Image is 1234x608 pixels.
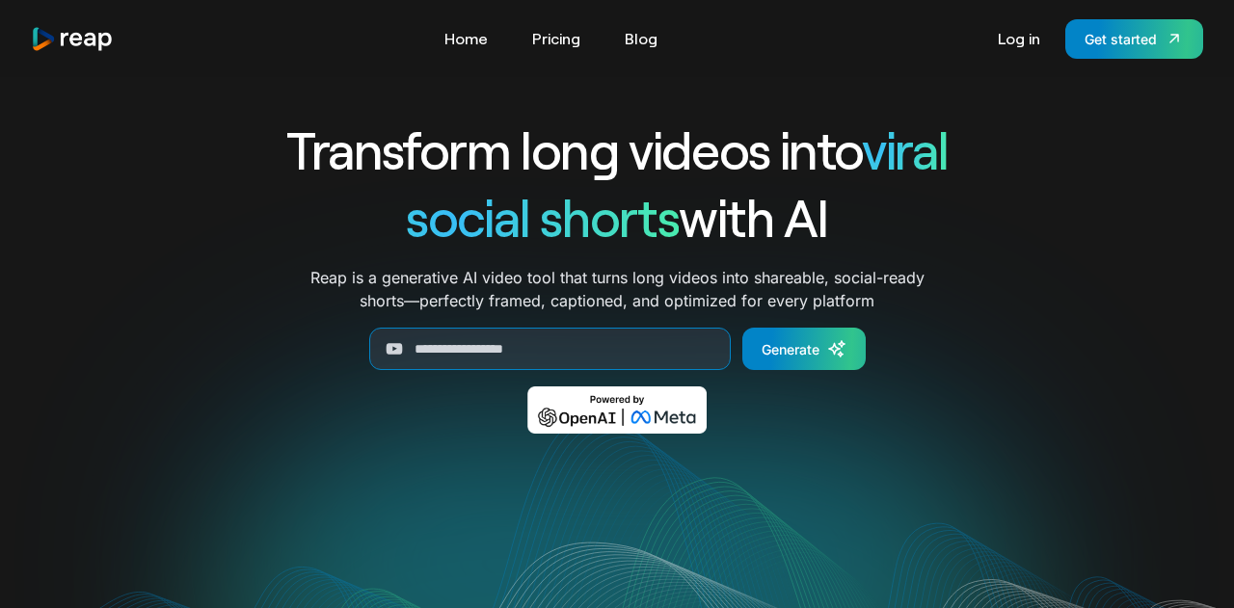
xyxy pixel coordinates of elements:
a: home [31,26,114,52]
a: Generate [742,328,866,370]
img: reap logo [31,26,114,52]
h1: with AI [216,183,1018,251]
a: Blog [615,23,667,54]
a: Pricing [523,23,590,54]
div: Get started [1085,29,1157,49]
span: social shorts [406,185,679,248]
span: viral [862,118,948,180]
a: Get started [1065,19,1203,59]
p: Reap is a generative AI video tool that turns long videos into shareable, social-ready shorts—per... [310,266,925,312]
form: Generate Form [216,328,1018,370]
h1: Transform long videos into [216,116,1018,183]
img: Powered by OpenAI & Meta [527,386,708,434]
div: Generate [762,339,819,359]
a: Log in [988,23,1050,54]
a: Home [435,23,497,54]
